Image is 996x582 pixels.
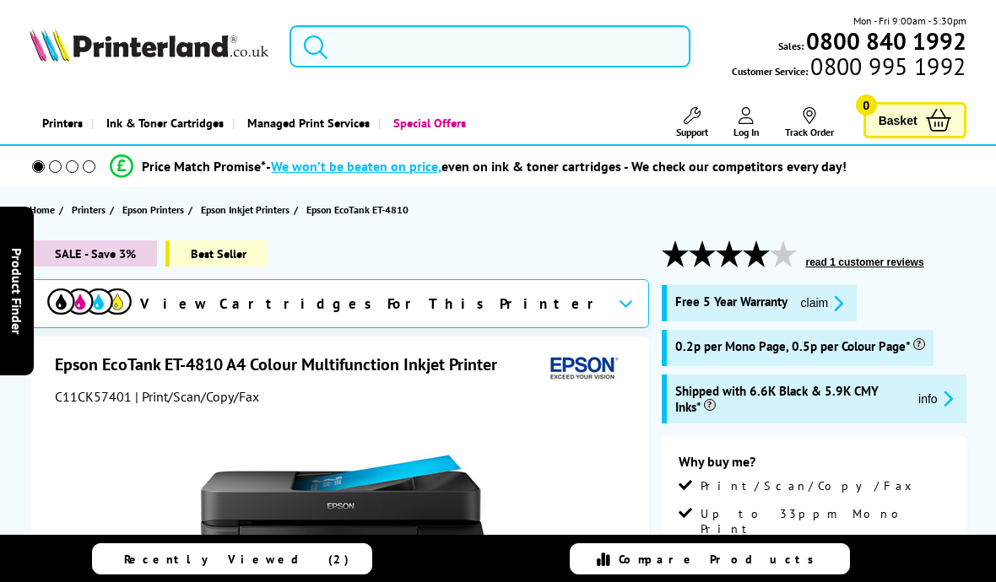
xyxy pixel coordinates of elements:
[30,101,91,144] a: Printers
[72,201,110,218] a: Printers
[72,201,106,218] span: Printers
[30,201,55,218] span: Home
[91,101,232,144] a: Ink & Toner Cartridges
[8,248,25,335] span: Product Finder
[675,294,788,313] span: Free 5 Year Warranty
[306,201,409,218] span: Epson EcoTank ET-4810
[271,158,441,175] span: We won’t be beaten on price,
[55,353,514,375] h1: Epson EcoTank ET-4810 A4 Colour Multifunction Inkjet Printer
[778,38,804,54] span: Sales:
[796,294,849,313] button: promo-description
[124,552,349,567] span: Recently Viewed (2)
[122,201,188,218] a: Epson Printers
[701,478,918,493] span: Print/Scan/Copy/Fax
[306,201,413,218] a: Epson EcoTank ET-4810
[675,383,906,415] span: Shipped with 6.6K Black & 5.9K CMY Inks*
[732,58,966,79] span: Customer Service:
[679,453,950,478] div: Why buy me?
[142,158,266,175] span: Price Match Promise*
[30,28,268,62] img: Printerland Logo
[733,107,760,138] a: Log In
[701,506,950,536] span: Up to 33ppm Mono Print
[201,201,290,218] span: Epson Inkjet Printers
[879,109,918,132] span: Basket
[804,33,966,49] a: 0800 840 1992
[92,543,372,574] a: Recently Viewed (2)
[913,389,958,408] button: promo-description
[47,288,132,315] img: cmyk-icon.svg
[863,102,966,138] a: Basket 0
[165,240,268,267] span: Best Seller
[808,58,966,74] span: 0800 995 1992
[676,126,708,138] span: Support
[8,152,949,181] li: modal_Promise
[676,107,708,138] a: Support
[201,201,294,218] a: Epson Inkjet Printers
[675,338,925,354] span: 0.2p per Mono Page, 0.5p per Colour Page*
[232,101,378,144] a: Managed Print Services
[801,256,929,269] button: read 1 customer reviews
[619,552,823,567] span: Compare Products
[30,240,157,267] span: SALE - Save 3%
[140,294,604,313] span: View Cartridges For This Printer
[856,94,877,116] span: 0
[30,201,59,218] a: Home
[122,201,184,218] span: Epson Printers
[106,101,224,144] span: Ink & Toner Cartridges
[266,158,847,175] div: - even on ink & toner cartridges - We check our competitors every day!
[785,107,834,138] a: Track Order
[806,25,966,57] b: 0800 840 1992
[570,543,850,574] a: Compare Products
[733,126,760,138] span: Log In
[55,388,132,405] span: C11CK57401
[30,28,268,65] a: Printerland Logo
[135,388,259,405] span: | Print/Scan/Copy/Fax
[378,101,474,144] a: Special Offers
[544,353,621,385] img: Epson
[853,13,966,29] span: Mon - Fri 9:00am - 5:30pm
